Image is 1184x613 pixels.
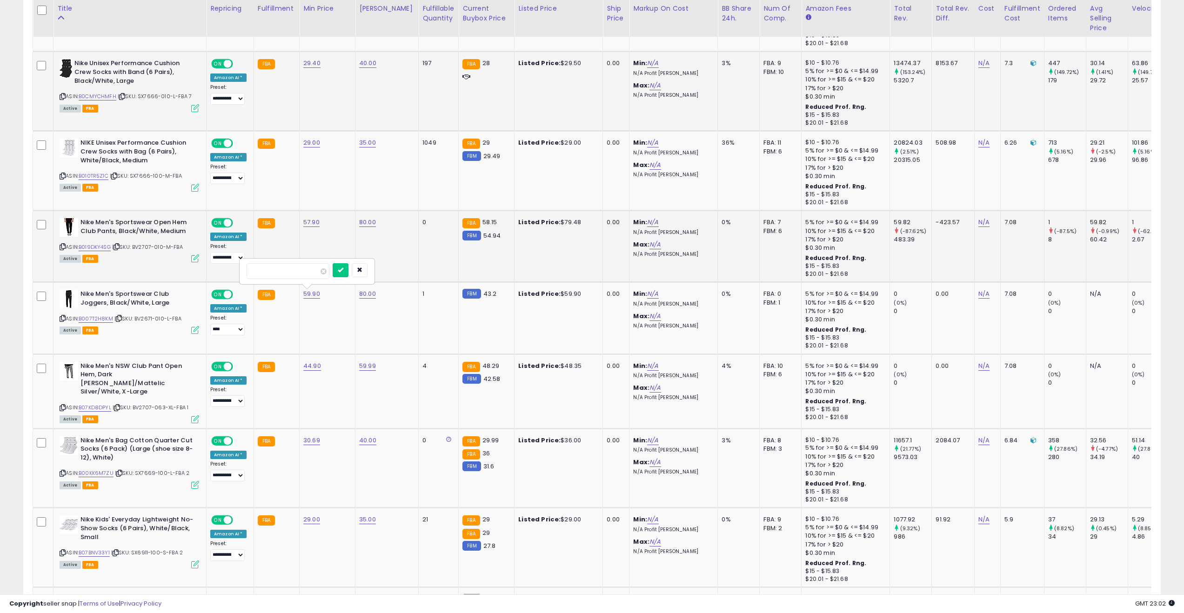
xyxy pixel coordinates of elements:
small: (149.72%) [1054,68,1079,76]
span: | SKU: SX7666-100-M-FBA [110,172,182,180]
a: 29.00 [303,515,320,524]
div: 197 [422,59,451,67]
div: 17% for > $20 [805,235,883,244]
p: N/A Profit [PERSON_NAME] [633,373,710,379]
b: Reduced Prof. Rng. [805,182,866,190]
div: 17% for > $20 [805,379,883,387]
div: $0.30 min [805,93,883,101]
a: B010TR5Z1C [79,172,108,180]
small: FBM [462,374,481,384]
div: $15 - $15.83 [805,406,883,413]
span: OFF [232,60,247,68]
small: (-0.99%) [1096,227,1119,235]
div: Amazon AI * [210,73,247,82]
small: (-87.62%) [900,227,926,235]
span: All listings currently available for purchase on Amazon [60,184,81,192]
div: 0.00 [607,59,622,67]
div: 29.72 [1090,76,1128,85]
div: 17% for > $20 [805,84,883,93]
span: 29 [482,138,490,147]
div: Ship Price [607,4,625,23]
a: N/A [647,361,658,371]
div: Fulfillable Quantity [422,4,455,23]
div: Amazon AI * [210,233,247,241]
div: 63.86 [1132,59,1170,67]
small: (2.51%) [900,148,919,155]
div: 4 [422,362,451,370]
div: 483.39 [894,235,931,244]
div: 0.00 [607,218,622,227]
span: All listings currently available for purchase on Amazon [60,255,81,263]
a: 35.00 [359,515,376,524]
a: N/A [647,436,658,445]
div: 10% for >= $15 & <= $20 [805,370,883,379]
div: 30.14 [1090,59,1128,67]
small: (0%) [894,371,907,378]
div: $29.50 [518,59,595,67]
span: FBA [82,105,98,113]
div: 101.86 [1132,139,1170,147]
div: Preset: [210,386,247,407]
div: $0.30 min [805,172,883,180]
a: N/A [978,361,990,371]
small: FBA [462,139,480,149]
div: [PERSON_NAME] [359,4,415,13]
a: N/A [649,160,661,170]
div: Min Price [303,4,351,13]
p: N/A Profit [PERSON_NAME] [633,323,710,329]
a: N/A [649,537,661,546]
b: Reduced Prof. Rng. [805,326,866,333]
div: $20.01 - $21.68 [805,40,883,47]
small: FBM [462,151,481,161]
a: N/A [649,458,661,467]
div: $15 - $15.83 [805,262,883,270]
a: N/A [978,289,990,299]
div: $10 - $10.76 [805,59,883,67]
div: Fulfillment [258,4,295,13]
small: (0%) [1048,371,1061,378]
p: N/A Profit [PERSON_NAME] [633,70,710,77]
a: 59.90 [303,289,320,299]
div: 0 [1132,307,1170,315]
small: (153.24%) [900,68,925,76]
span: | SKU: BV2707-063-XL-FBA 1 [113,404,188,411]
div: $20.01 - $21.68 [805,342,883,350]
a: B00KK6M7ZU [79,469,114,477]
a: 57.90 [303,218,320,227]
div: 7.08 [1004,290,1037,298]
small: (5.16%) [1138,148,1157,155]
a: 80.00 [359,218,376,227]
div: 0 [1048,362,1086,370]
small: FBM [462,289,481,299]
div: 5320.7 [894,76,931,85]
div: 0% [722,290,752,298]
div: 508.98 [936,139,967,147]
small: FBA [462,59,480,69]
small: FBA [258,59,275,69]
small: (0%) [1132,371,1145,378]
div: 7.08 [1004,218,1037,227]
div: 5% for >= $0 & <= $14.99 [805,218,883,227]
div: Amazon AI * [210,304,247,313]
a: N/A [649,383,661,393]
div: $79.48 [518,218,595,227]
img: 41a2898DiKL._SL40_.jpg [60,139,78,157]
div: 0 [894,362,931,370]
span: | SKU: SX7666-010-L-FBA 7 [118,93,192,100]
a: N/A [978,218,990,227]
div: 13474.37 [894,59,931,67]
span: OFF [232,362,247,370]
div: FBA: 9 [763,59,794,67]
div: $15 - $15.83 [805,191,883,199]
span: ON [212,219,224,227]
div: 10% for >= $15 & <= $20 [805,155,883,163]
span: 48.29 [482,361,500,370]
small: FBA [462,362,480,372]
div: 0 [1132,379,1170,387]
div: FBM: 6 [763,370,794,379]
a: N/A [647,289,658,299]
a: 59.99 [359,361,376,371]
b: Min: [633,361,647,370]
div: 1 [1048,218,1086,227]
b: NIKE Unisex Performance Cushion Crew Socks with Bag (6 Pairs), White/Black, Medium [80,139,194,167]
